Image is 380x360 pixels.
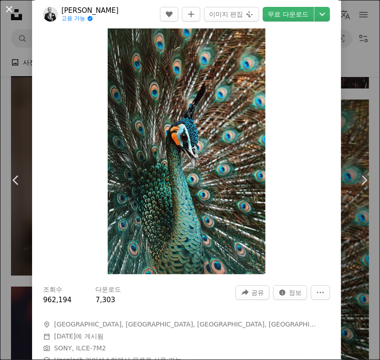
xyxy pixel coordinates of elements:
[182,7,200,22] button: 컬렉션에 추가
[54,332,104,340] span: 에 게시됨
[263,7,314,22] a: 무료 다운로드
[204,7,259,22] button: 이미지 편집
[314,7,330,22] button: 다운로드 크기 선택
[289,286,302,299] span: 정보
[54,344,106,353] button: SONY, ILCE-7M2
[43,7,58,22] img: Rendy Novantino의 프로필로 이동
[160,7,178,22] button: 좋아요
[96,296,116,304] span: 7,303
[61,6,119,15] a: [PERSON_NAME]
[61,15,119,22] a: 고용 가능
[96,285,121,294] h3: 다운로드
[311,285,330,300] button: 더 많은 작업
[251,286,264,299] span: 공유
[273,285,307,300] button: 이 이미지 관련 통계
[348,136,380,224] a: 다음
[54,332,76,340] time: 2021년 7월 16일 오전 1시 35분 37초 GMT+9
[54,320,318,329] span: [GEOGRAPHIC_DATA], [GEOGRAPHIC_DATA], [GEOGRAPHIC_DATA], [GEOGRAPHIC_DATA], [GEOGRAPHIC_DATA]
[43,296,72,304] span: 962,194
[43,285,62,294] h3: 조회수
[236,285,270,300] button: 이 이미지 공유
